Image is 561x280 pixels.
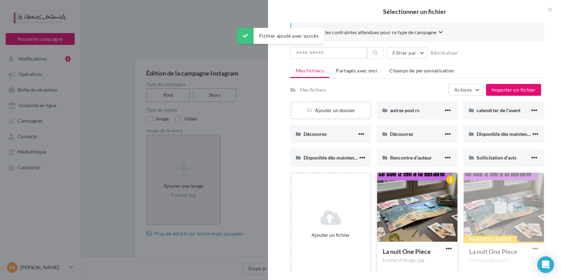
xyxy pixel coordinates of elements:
[291,107,370,114] div: Ajouter un dossier
[304,155,404,161] span: Disponible dès maintenant dans notre librairie
[390,155,432,161] span: Rencontre d’auteur
[477,107,521,113] span: calendrier de l'avent
[454,87,472,93] span: Actions
[279,8,550,15] h2: Sélectionner un fichier
[237,28,324,44] div: Fichier ajouté avec succès
[492,87,536,93] span: Importer un fichier
[387,47,428,59] button: Filtrer par
[390,131,413,137] span: Découvrez
[389,68,454,73] span: Champs de personnalisation
[302,29,436,36] span: Consulter les contraintes attendues pour ce type de campagne
[428,49,461,57] button: Réinitialiser
[383,257,452,264] div: Format d'image: jpg
[448,84,483,96] button: Actions
[304,131,327,137] span: Découvrez
[537,256,554,273] div: Open Intercom Messenger
[486,84,541,96] button: Importer un fichier
[294,232,367,239] div: Ajouter un fichier
[390,107,419,113] span: autres post rs
[336,68,377,73] span: Partagés avec moi
[383,248,431,255] span: La nuit One Piece
[300,86,326,93] div: Mes fichiers
[302,29,443,37] button: Consulter les contraintes attendues pour ce type de campagne
[477,155,516,161] span: Sollicitation d'avis
[296,68,324,73] span: Mes fichiers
